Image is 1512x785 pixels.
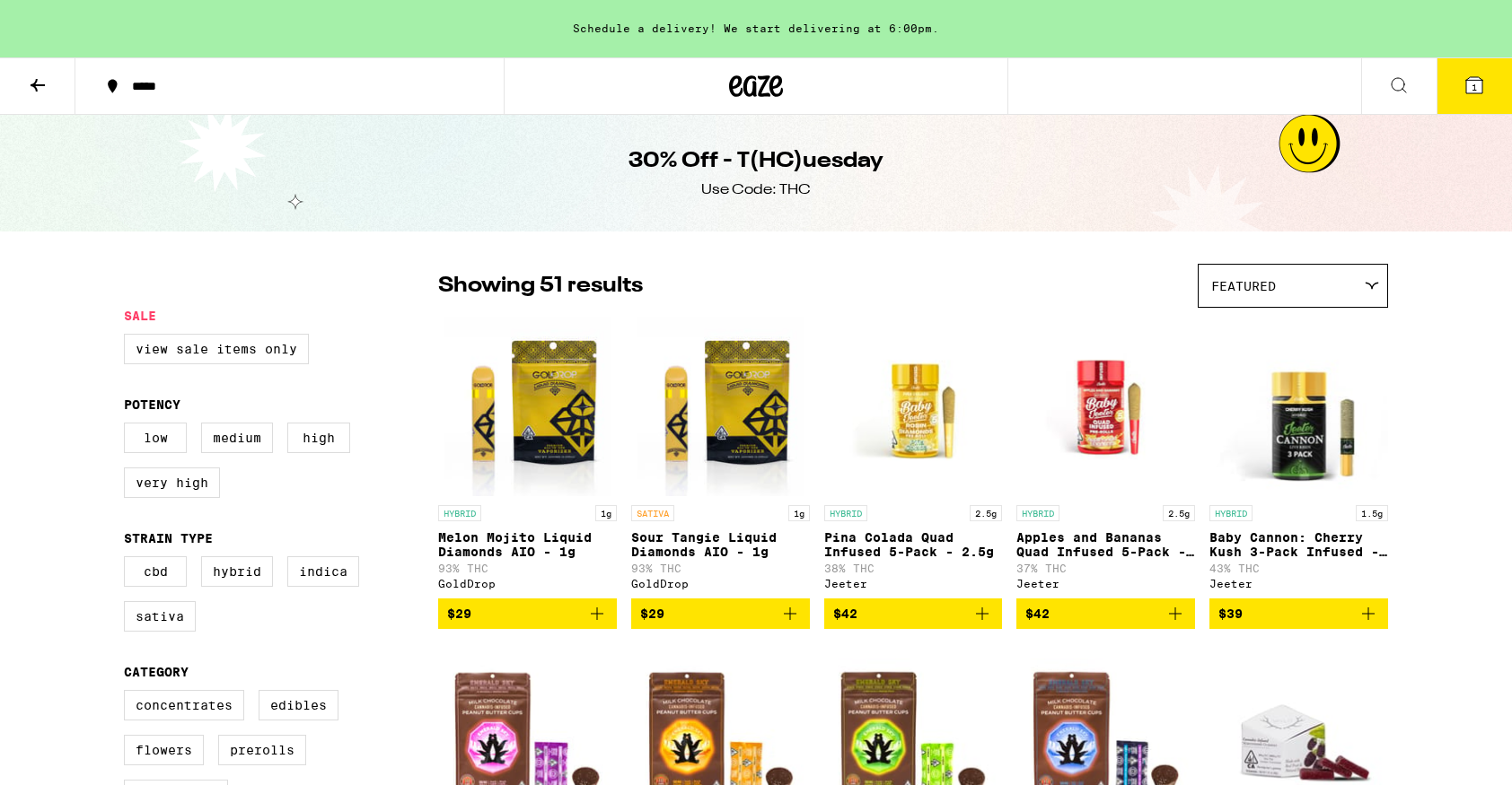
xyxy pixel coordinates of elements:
div: GoldDrop [438,578,617,589]
p: 38% THC [824,563,1003,574]
legend: Category [124,665,189,679]
span: $29 [640,606,664,621]
h1: 30% Off - T(HC)uesday [629,146,883,177]
p: 37% THC [1016,563,1195,574]
button: Add to bag [438,598,617,629]
label: Edibles [259,690,338,720]
p: Melon Mojito Liquid Diamonds AIO - 1g [438,530,617,559]
a: Open page for Apples and Bananas Quad Infused 5-Pack - 2.5g from Jeeter [1016,317,1195,598]
button: Add to bag [1209,598,1388,629]
legend: Strain Type [124,531,213,545]
a: Open page for Melon Mojito Liquid Diamonds AIO - 1g from GoldDrop [438,317,617,598]
label: Prerolls [218,735,306,765]
img: Jeeter - Apples and Bananas Quad Infused 5-Pack - 2.5g [1016,317,1195,496]
a: Open page for Baby Cannon: Cherry Kush 3-Pack Infused - 1.5g from Jeeter [1209,317,1388,598]
p: 1.5g [1356,505,1388,521]
p: SATIVA [631,505,674,521]
button: 1 [1437,58,1512,114]
label: Flowers [124,735,204,765]
div: Jeeter [1209,578,1388,589]
p: HYBRID [1016,505,1059,521]
p: 2.5g [970,505,1002,521]
img: GoldDrop - Sour Tangie Liquid Diamonds AIO - 1g [637,317,804,496]
p: Baby Cannon: Cherry Kush 3-Pack Infused - 1.5g [1209,530,1388,559]
span: $29 [447,606,471,621]
p: 93% THC [438,563,617,574]
p: 1g [595,505,617,521]
button: Add to bag [631,598,810,629]
img: GoldDrop - Melon Mojito Liquid Diamonds AIO - 1g [444,317,611,496]
div: Jeeter [1016,578,1195,589]
p: 2.5g [1163,505,1195,521]
label: High [287,423,350,453]
p: Sour Tangie Liquid Diamonds AIO - 1g [631,530,810,559]
button: Add to bag [824,598,1003,629]
label: Medium [201,423,273,453]
p: 93% THC [631,563,810,574]
p: Pina Colada Quad Infused 5-Pack - 2.5g [824,530,1003,559]
span: $39 [1218,606,1243,621]
a: Open page for Pina Colada Quad Infused 5-Pack - 2.5g from Jeeter [824,317,1003,598]
p: Showing 51 results [438,271,643,301]
button: Add to bag [1016,598,1195,629]
img: Jeeter - Baby Cannon: Cherry Kush 3-Pack Infused - 1.5g [1209,317,1388,496]
p: 1g [788,505,810,521]
span: $42 [833,606,857,621]
span: $42 [1025,606,1050,621]
span: 1 [1472,82,1477,92]
a: Open page for Sour Tangie Liquid Diamonds AIO - 1g from GoldDrop [631,317,810,598]
label: Very High [124,467,220,498]
legend: Potency [124,397,180,412]
p: HYBRID [438,505,481,521]
span: Featured [1211,279,1276,293]
p: Apples and Bananas Quad Infused 5-Pack - 2.5g [1016,530,1195,559]
label: Indica [287,556,359,587]
label: Low [124,423,187,453]
img: Jeeter - Pina Colada Quad Infused 5-Pack - 2.5g [824,317,1003,496]
label: Sativa [124,601,196,632]
p: HYBRID [824,505,867,521]
div: Use Code: THC [701,180,811,200]
p: 43% THC [1209,563,1388,574]
div: GoldDrop [631,578,810,589]
div: Jeeter [824,578,1003,589]
label: View Sale Items Only [124,334,309,364]
legend: Sale [124,309,156,323]
label: CBD [124,556,187,587]
p: HYBRID [1209,505,1253,521]
label: Hybrid [201,556,273,587]
label: Concentrates [124,690,244,720]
